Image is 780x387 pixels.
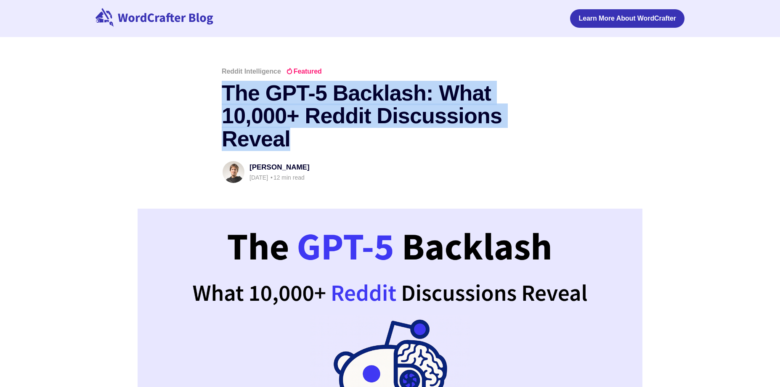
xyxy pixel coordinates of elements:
img: Federico Pascual [223,161,244,183]
span: Featured [286,68,322,75]
h1: The GPT-5 Backlash: What 10,000+ Reddit Discussions Reveal [222,82,558,151]
span: 12 min read [270,174,305,181]
a: Reddit Intelligence [222,68,281,75]
span: • [271,174,273,181]
time: [DATE] [249,174,268,181]
a: Read more of Federico Pascual [222,160,245,184]
a: Learn More About WordCrafter [570,9,684,28]
a: [PERSON_NAME] [249,163,310,171]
